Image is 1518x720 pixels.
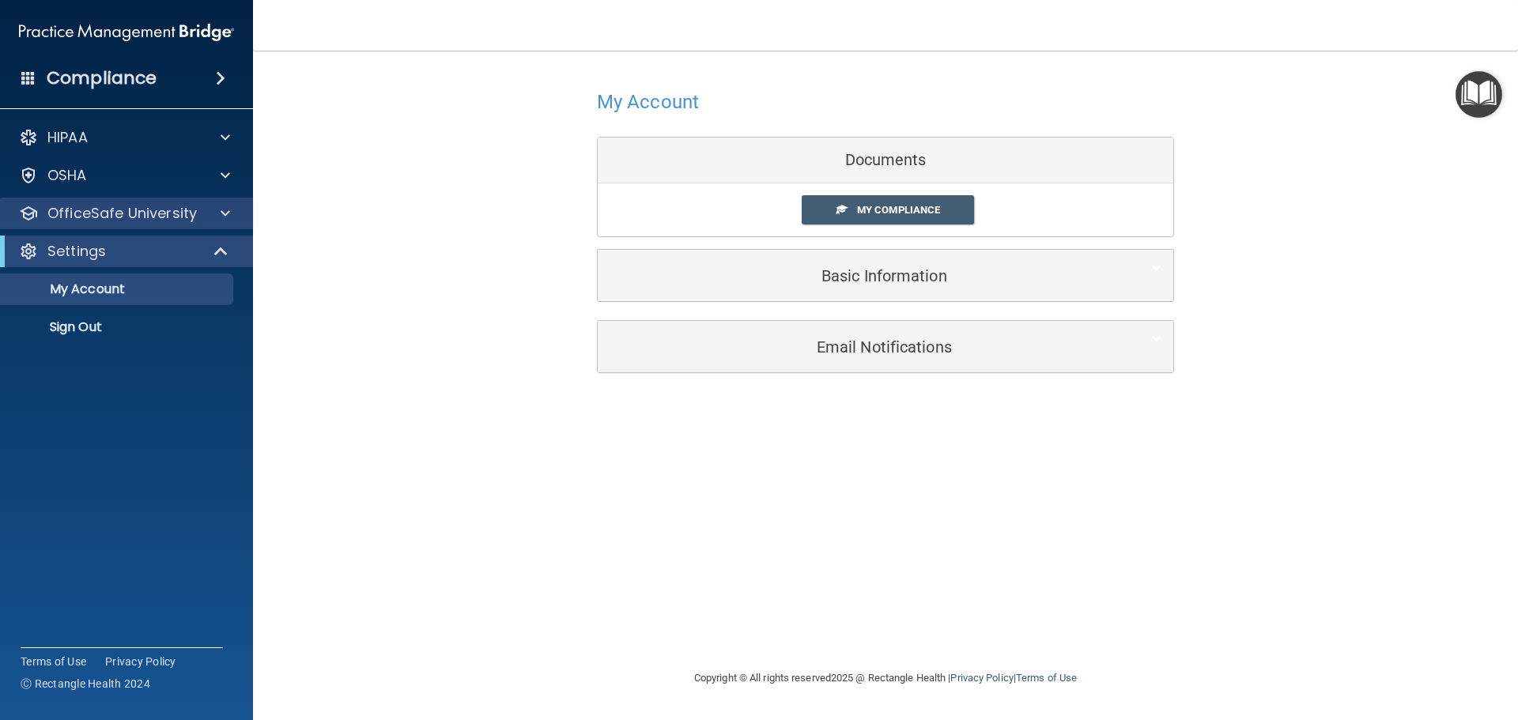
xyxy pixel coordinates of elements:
div: Documents [598,138,1173,183]
img: PMB logo [19,17,234,48]
p: Settings [47,242,106,261]
a: Terms of Use [21,654,86,669]
button: Open Resource Center [1456,71,1502,118]
div: Copyright © All rights reserved 2025 @ Rectangle Health | | [597,653,1174,703]
p: HIPAA [47,128,88,147]
a: Terms of Use [1016,672,1077,684]
a: Privacy Policy [105,654,176,669]
h4: Compliance [47,67,157,89]
h5: Basic Information [610,267,1113,285]
p: OSHA [47,166,87,185]
p: OfficeSafe University [47,204,197,223]
a: OSHA [19,166,230,185]
p: My Account [10,281,226,297]
a: Basic Information [610,258,1161,293]
span: My Compliance [857,204,940,216]
iframe: Drift Widget Chat Controller [1439,611,1499,671]
a: Email Notifications [610,329,1161,364]
p: Sign Out [10,319,226,335]
h5: Email Notifications [610,338,1113,356]
span: Ⓒ Rectangle Health 2024 [21,676,150,692]
a: OfficeSafe University [19,204,230,223]
a: HIPAA [19,128,230,147]
h4: My Account [597,92,699,112]
a: Settings [19,242,229,261]
a: Privacy Policy [950,672,1013,684]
